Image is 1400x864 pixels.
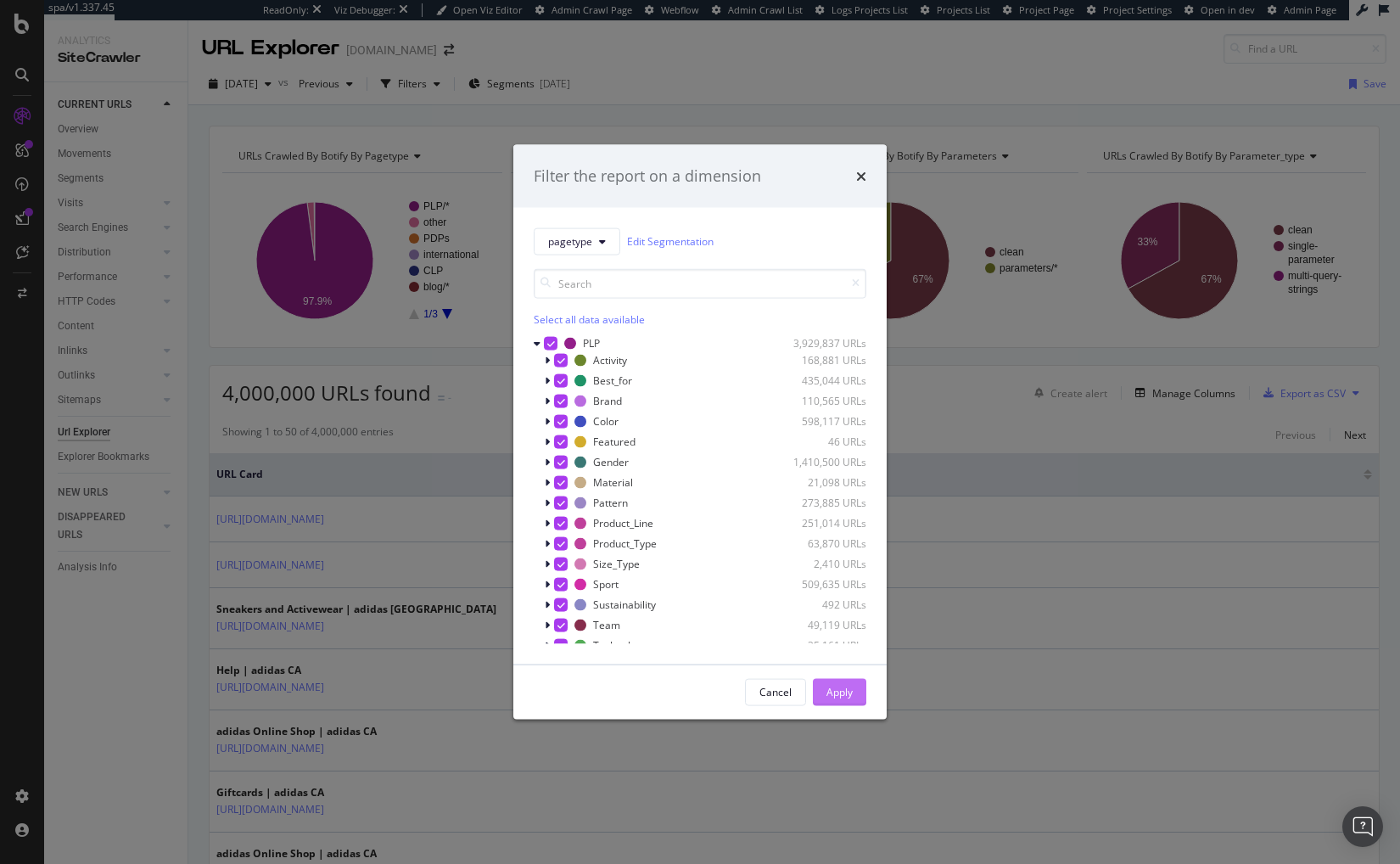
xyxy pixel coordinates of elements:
div: 492 URLs [783,598,866,612]
div: PLP [583,336,600,351]
div: 509,635 URLs [783,577,866,592]
div: Material [593,475,633,490]
a: Edit Segmentation [627,233,714,250]
div: 1,410,500 URLs [783,455,866,469]
div: Best_for [593,373,632,388]
div: Filter the report on a dimension [534,166,761,188]
div: Color [593,414,619,429]
button: Apply [813,678,866,705]
div: 273,885 URLs [783,496,866,510]
div: 598,117 URLs [783,414,866,429]
div: Product_Line [593,516,653,530]
div: Size_Type [593,557,640,571]
div: Sustainability [593,598,656,612]
span: pagetype [548,234,592,249]
div: 46 URLs [783,435,866,449]
div: Brand [593,394,622,408]
div: 168,881 URLs [783,353,866,367]
button: Cancel [745,678,806,705]
input: Search [534,268,866,298]
div: 110,565 URLs [783,394,866,408]
div: Gender [593,455,629,469]
div: 21,098 URLs [783,475,866,490]
div: Sport [593,577,619,592]
div: 3,929,837 URLs [783,336,866,351]
div: Team [593,618,620,632]
div: times [856,166,866,188]
div: Open Intercom Messenger [1342,806,1383,847]
div: Activity [593,353,627,367]
button: pagetype [534,227,620,255]
div: 2,410 URLs [783,557,866,571]
div: modal [513,145,887,720]
div: Select all data available [534,311,866,326]
div: Apply [826,685,853,699]
div: 251,014 URLs [783,516,866,530]
div: Product_Type [593,536,657,551]
div: 435,044 URLs [783,373,866,388]
div: Featured [593,435,636,449]
div: 35,161 URLs [783,638,866,653]
div: Technology [593,638,647,653]
div: 63,870 URLs [783,536,866,551]
div: Pattern [593,496,628,510]
div: Cancel [759,685,792,699]
div: 49,119 URLs [783,618,866,632]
